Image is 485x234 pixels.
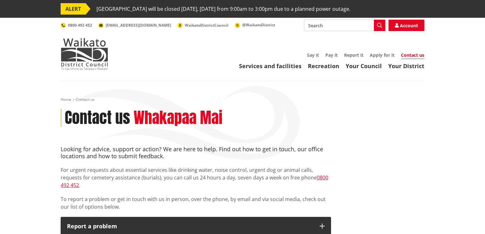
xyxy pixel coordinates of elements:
a: Apply for it [370,52,395,58]
a: Contact us [401,52,424,59]
nav: breadcrumb [61,97,424,102]
a: Your District [388,62,424,70]
span: 0800 492 452 [68,23,92,28]
a: Services and facilities [239,62,302,70]
a: WaikatoDistrictCouncil [177,23,229,28]
p: For urgent requests about essential services like drinking water, noise control, urgent dog or an... [61,166,331,189]
a: Home [61,97,71,102]
input: Search input [304,20,385,31]
img: Waikato District Council - Te Kaunihera aa Takiwaa o Waikato [61,38,108,70]
h1: Contact us [65,109,130,127]
a: 0800 492 452 [61,174,328,189]
h2: Whakapaa Mai [134,109,223,127]
span: [GEOGRAPHIC_DATA] will be closed [DATE], [DATE] from 9:00am to 3:00pm due to a planned power outage. [96,3,350,15]
span: Contact us [76,97,95,102]
span: [EMAIL_ADDRESS][DOMAIN_NAME] [106,23,171,28]
h4: Looking for advice, support or action? We are here to help. Find out how to get in touch, our off... [61,146,331,159]
a: Recreation [308,62,339,70]
a: 0800 492 452 [61,23,92,28]
a: Pay it [325,52,338,58]
span: ALERT [61,3,86,15]
span: WaikatoDistrictCouncil [185,23,229,28]
a: Say it [307,52,319,58]
span: @WaikatoDistrict [242,22,275,28]
p: To report a problem or get in touch with us in person, over the phone, by email and via social me... [61,195,331,211]
a: Report it [344,52,363,58]
a: Your Council [346,62,382,70]
a: @WaikatoDistrict [235,22,275,28]
a: Account [389,20,424,31]
p: Report a problem [67,223,313,230]
a: [EMAIL_ADDRESS][DOMAIN_NAME] [98,23,171,28]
